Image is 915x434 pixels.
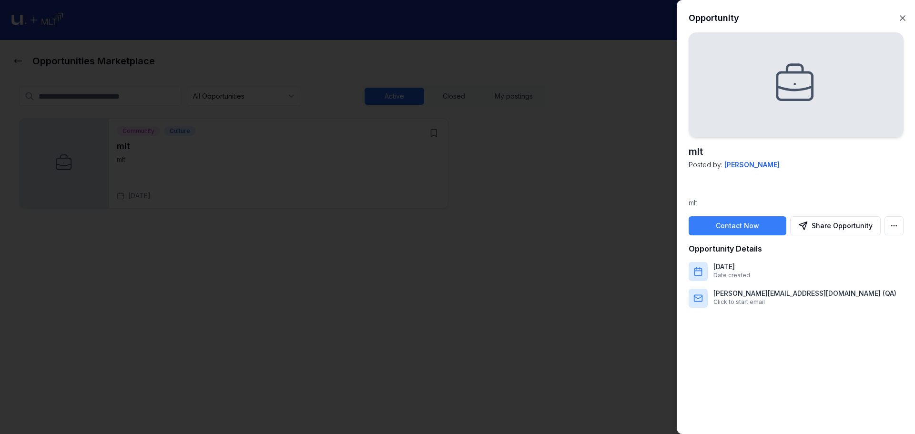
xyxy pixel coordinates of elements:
a: [PERSON_NAME][EMAIL_ADDRESS][DOMAIN_NAME] (QA)Click to start email [689,289,904,308]
button: Contact Now [689,216,786,235]
span: [PERSON_NAME] [724,161,780,169]
p: Posted by: [689,160,904,170]
p: ivan.p@alenasolutions.com (QA) [713,289,896,298]
p: Aug 19, 2025 [713,262,750,272]
h2: Opportunity [689,11,739,25]
button: Share Opportunity [790,216,881,235]
button: More actions [884,216,904,235]
h2: mlt [689,145,904,158]
h4: Opportunity Details [689,243,904,254]
p: Date created [713,272,750,279]
p: Click to start email [713,298,896,306]
img: mlt [689,32,904,137]
p: mlt [689,197,904,209]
